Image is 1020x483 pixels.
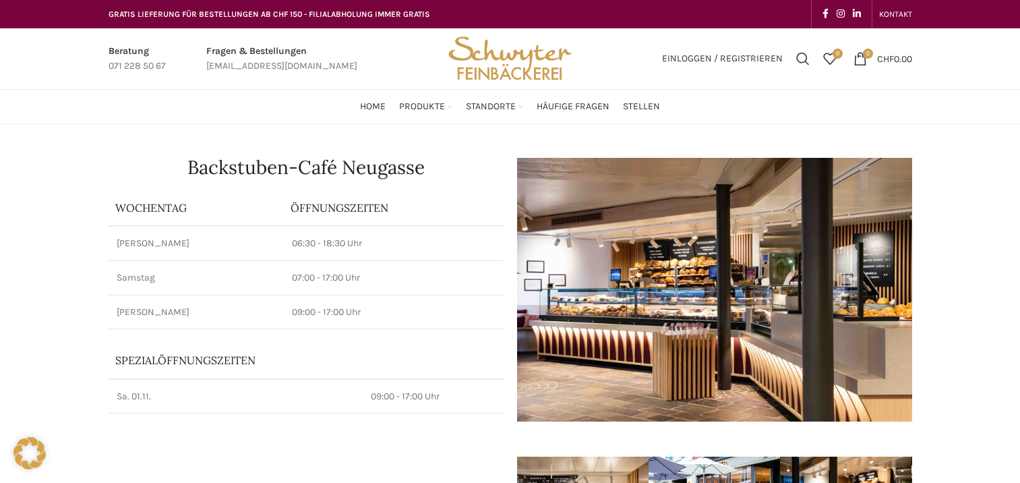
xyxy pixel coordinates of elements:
[818,5,833,24] a: Facebook social link
[115,200,277,215] p: Wochentag
[466,93,523,120] a: Standorte
[109,44,166,74] a: Infobox link
[444,28,576,89] img: Bäckerei Schwyter
[292,237,496,250] p: 06:30 - 18:30 Uhr
[655,45,789,72] a: Einloggen / Registrieren
[623,93,660,120] a: Stellen
[117,271,276,285] p: Samstag
[877,53,894,64] span: CHF
[117,237,276,250] p: [PERSON_NAME]
[109,9,430,19] span: GRATIS LIEFERUNG FÜR BESTELLUNGEN AB CHF 150 - FILIALABHOLUNG IMMER GRATIS
[292,271,496,285] p: 07:00 - 17:00 Uhr
[847,45,919,72] a: 0 CHF0.00
[849,5,865,24] a: Linkedin social link
[444,52,576,63] a: Site logo
[109,158,504,177] h1: Backstuben-Café Neugasse
[877,53,912,64] bdi: 0.00
[360,101,386,113] span: Home
[117,390,355,403] p: Sa. 01.11.
[879,1,912,28] a: KONTAKT
[399,93,452,120] a: Produkte
[833,49,843,59] span: 0
[399,101,445,113] span: Produkte
[115,353,356,368] p: Spezialöffnungszeiten
[863,49,873,59] span: 0
[537,101,609,113] span: Häufige Fragen
[117,306,276,319] p: [PERSON_NAME]
[206,44,357,74] a: Infobox link
[816,45,843,72] div: Meine Wunschliste
[371,390,496,403] p: 09:00 - 17:00 Uhr
[789,45,816,72] a: Suchen
[879,9,912,19] span: KONTAKT
[292,306,496,319] p: 09:00 - 17:00 Uhr
[662,54,783,63] span: Einloggen / Registrieren
[466,101,516,113] span: Standorte
[360,93,386,120] a: Home
[872,1,919,28] div: Secondary navigation
[816,45,843,72] a: 0
[833,5,849,24] a: Instagram social link
[623,101,660,113] span: Stellen
[291,200,497,215] p: ÖFFNUNGSZEITEN
[537,93,609,120] a: Häufige Fragen
[102,93,919,120] div: Main navigation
